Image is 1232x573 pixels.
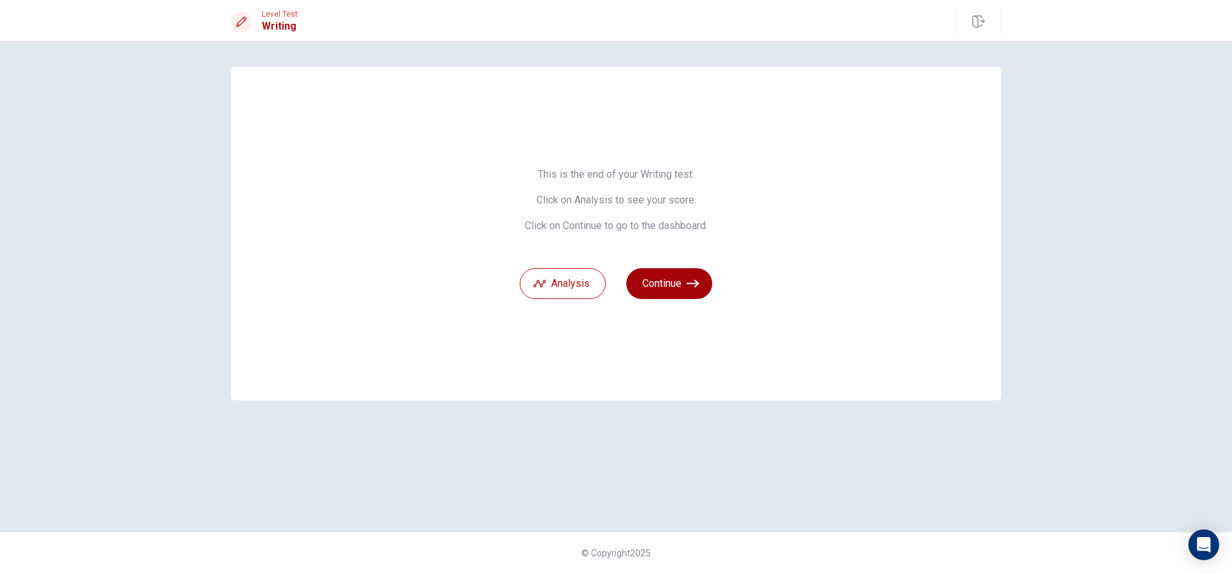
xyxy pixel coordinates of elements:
[1188,529,1219,560] div: Open Intercom Messenger
[581,548,651,558] span: © Copyright 2025
[626,268,712,299] button: Continue
[262,19,298,34] h1: Writing
[262,10,298,19] span: Level Test
[520,168,712,232] span: This is the end of your Writing test. Click on Analysis to see your score. Click on Continue to g...
[520,268,606,299] button: Analysis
